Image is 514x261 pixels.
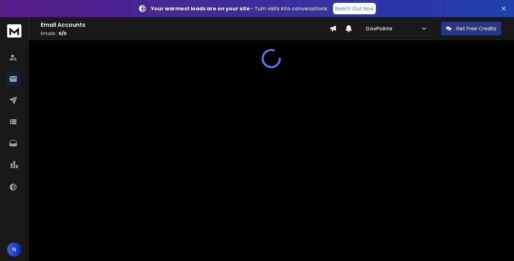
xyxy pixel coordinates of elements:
span: 0 / 0 [59,30,67,36]
button: N [7,242,21,257]
h1: Email Accounts [41,21,329,29]
p: – Turn visits into conversations [151,5,327,12]
button: Get Free Credits [441,21,502,36]
strong: Your warmest leads are on your site [151,5,250,12]
p: Reach Out Now [335,5,374,12]
p: Emails : [41,31,329,36]
p: GovPointe [366,25,395,32]
p: Get Free Credits [456,25,497,32]
img: logo [7,24,21,37]
a: Reach Out Now [333,3,376,14]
